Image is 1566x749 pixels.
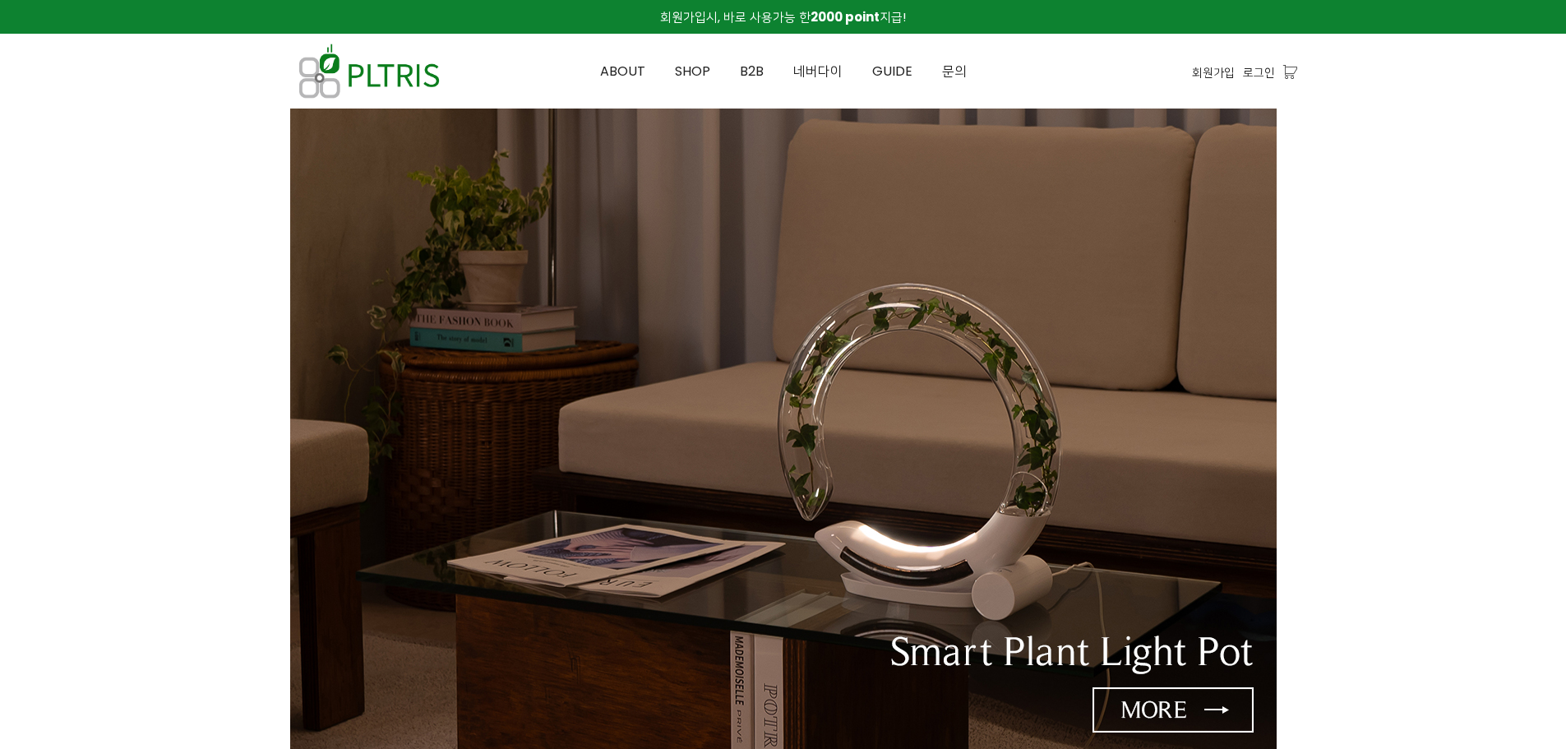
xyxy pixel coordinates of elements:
a: SHOP [660,35,725,109]
span: 네버다이 [793,62,843,81]
a: 네버다이 [778,35,857,109]
span: B2B [740,62,764,81]
strong: 2000 point [811,8,880,25]
a: ABOUT [585,35,660,109]
span: GUIDE [872,62,912,81]
span: ABOUT [600,62,645,81]
a: 회원가입 [1192,63,1235,81]
span: SHOP [675,62,710,81]
a: B2B [725,35,778,109]
a: 문의 [927,35,982,109]
span: 문의 [942,62,967,81]
a: 로그인 [1243,63,1275,81]
span: 회원가입시, 바로 사용가능 한 지급! [660,8,906,25]
a: GUIDE [857,35,927,109]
